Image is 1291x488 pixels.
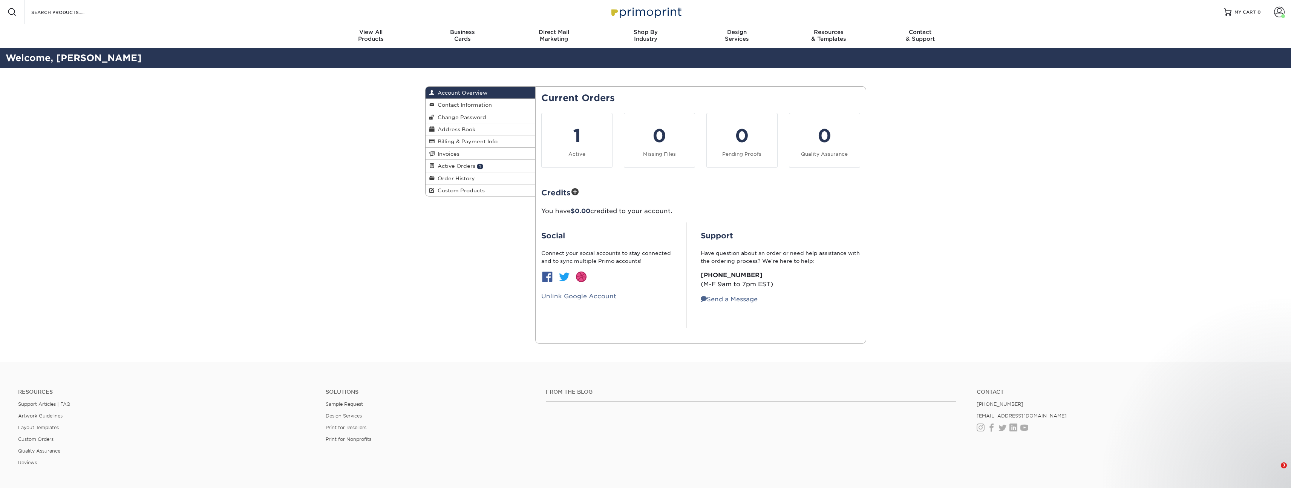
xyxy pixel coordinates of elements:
[325,24,417,48] a: View AllProducts
[541,113,613,168] a: 1 Active
[783,29,874,42] div: & Templates
[426,135,536,147] a: Billing & Payment Info
[701,296,758,303] a: Send a Message
[722,151,761,157] small: Pending Proofs
[1265,462,1283,480] iframe: Intercom live chat
[417,24,508,48] a: BusinessCards
[417,29,508,35] span: Business
[435,163,475,169] span: Active Orders
[426,87,536,99] a: Account Overview
[608,4,683,20] img: Primoprint
[701,271,860,289] p: (M-F 9am to 7pm EST)
[435,187,485,193] span: Custom Products
[568,151,585,157] small: Active
[435,151,459,157] span: Invoices
[18,389,314,395] h4: Resources
[624,113,695,168] a: 0 Missing Files
[691,29,783,42] div: Services
[600,24,691,48] a: Shop ByIndustry
[426,148,536,160] a: Invoices
[541,249,673,265] p: Connect your social accounts to stay connected and to sync multiple Primo accounts!
[701,231,860,240] h2: Support
[874,24,966,48] a: Contact& Support
[977,413,1067,419] a: [EMAIL_ADDRESS][DOMAIN_NAME]
[541,271,553,283] img: btn-facebook.jpg
[1281,462,1287,468] span: 3
[783,24,874,48] a: Resources& Templates
[546,122,608,149] div: 1
[326,425,366,430] a: Print for Resellers
[1234,9,1256,15] span: MY CART
[508,24,600,48] a: Direct MailMarketing
[326,389,534,395] h4: Solutions
[435,138,498,144] span: Billing & Payment Info
[477,164,483,169] span: 1
[508,29,600,35] span: Direct Mail
[600,29,691,42] div: Industry
[977,401,1023,407] a: [PHONE_NUMBER]
[326,413,362,419] a: Design Services
[691,24,783,48] a: DesignServices
[417,29,508,42] div: Cards
[558,271,570,283] img: btn-twitter.jpg
[426,172,536,184] a: Order History
[801,151,848,157] small: Quality Assurance
[18,413,63,419] a: Artwork Guidelines
[18,425,59,430] a: Layout Templates
[874,29,966,35] span: Contact
[18,460,37,465] a: Reviews
[706,113,778,168] a: 0 Pending Proofs
[508,29,600,42] div: Marketing
[711,122,773,149] div: 0
[546,389,956,395] h4: From the Blog
[325,29,417,35] span: View All
[31,8,104,17] input: SEARCH PRODUCTS.....
[701,249,860,265] p: Have question about an order or need help assistance with the ordering process? We’re here to help:
[326,401,363,407] a: Sample Request
[435,175,475,181] span: Order History
[18,448,60,454] a: Quality Assurance
[701,272,763,279] strong: [PHONE_NUMBER]
[794,122,855,149] div: 0
[629,122,690,149] div: 0
[600,29,691,35] span: Shop By
[783,29,874,35] span: Resources
[326,436,371,442] a: Print for Nonprofits
[426,160,536,172] a: Active Orders 1
[435,114,486,120] span: Change Password
[435,126,475,132] span: Address Book
[435,90,487,96] span: Account Overview
[18,401,70,407] a: Support Articles | FAQ
[1257,9,1261,15] span: 0
[426,99,536,111] a: Contact Information
[643,151,676,157] small: Missing Files
[541,293,616,300] a: Unlink Google Account
[541,207,860,216] p: You have credited to your account.
[977,389,1273,395] a: Contact
[541,231,673,240] h2: Social
[541,186,860,198] h2: Credits
[426,184,536,196] a: Custom Products
[691,29,783,35] span: Design
[575,271,587,283] img: btn-dribbble.jpg
[789,113,860,168] a: 0 Quality Assurance
[874,29,966,42] div: & Support
[18,436,54,442] a: Custom Orders
[571,207,590,215] span: $0.00
[426,123,536,135] a: Address Book
[426,111,536,123] a: Change Password
[435,102,492,108] span: Contact Information
[325,29,417,42] div: Products
[541,93,860,104] h2: Current Orders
